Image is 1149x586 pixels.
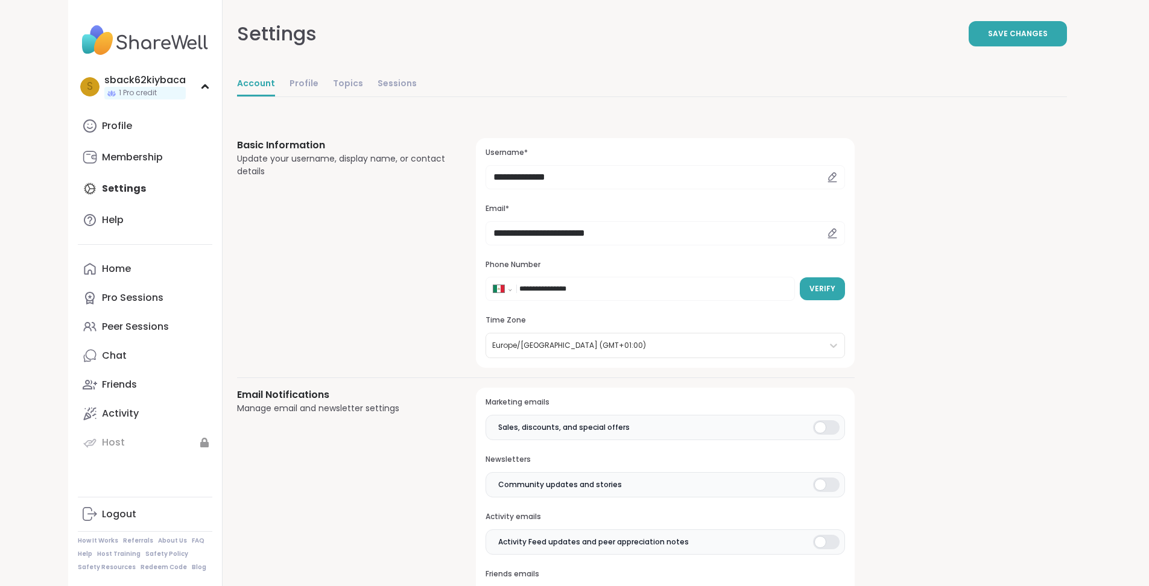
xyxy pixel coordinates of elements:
[378,72,417,96] a: Sessions
[97,550,141,558] a: Host Training
[78,112,212,140] a: Profile
[78,428,212,457] a: Host
[102,291,163,304] div: Pro Sessions
[486,569,844,579] h3: Friends emails
[78,283,212,312] a: Pro Sessions
[78,550,92,558] a: Help
[333,72,363,96] a: Topics
[237,19,317,48] div: Settings
[498,479,622,490] span: Community updates and stories
[809,283,835,294] span: Verify
[78,537,118,545] a: How It Works
[237,153,448,178] div: Update your username, display name, or contact details
[141,563,187,572] a: Redeem Code
[87,79,93,95] span: s
[158,537,187,545] a: About Us
[486,397,844,408] h3: Marketing emails
[498,422,630,433] span: Sales, discounts, and special offers
[78,341,212,370] a: Chat
[102,262,131,276] div: Home
[119,88,157,98] span: 1 Pro credit
[192,563,206,572] a: Blog
[123,537,153,545] a: Referrals
[78,143,212,172] a: Membership
[102,349,127,362] div: Chat
[498,537,689,547] span: Activity Feed updates and peer appreciation notes
[237,72,275,96] a: Account
[486,315,844,326] h3: Time Zone
[104,74,186,87] div: sback62kiybaca
[102,213,124,227] div: Help
[486,512,844,522] h3: Activity emails
[78,254,212,283] a: Home
[486,455,844,465] h3: Newsletters
[486,148,844,158] h3: Username*
[78,312,212,341] a: Peer Sessions
[486,204,844,214] h3: Email*
[102,508,136,521] div: Logout
[102,407,139,420] div: Activity
[78,19,212,61] img: ShareWell Nav Logo
[102,378,137,391] div: Friends
[969,21,1067,46] button: Save Changes
[78,206,212,235] a: Help
[78,399,212,428] a: Activity
[486,260,844,270] h3: Phone Number
[78,500,212,529] a: Logout
[237,402,448,415] div: Manage email and newsletter settings
[237,138,448,153] h3: Basic Information
[78,563,136,572] a: Safety Resources
[800,277,845,300] button: Verify
[988,28,1048,39] span: Save Changes
[290,72,318,96] a: Profile
[102,119,132,133] div: Profile
[102,151,163,164] div: Membership
[78,370,212,399] a: Friends
[192,537,204,545] a: FAQ
[102,436,125,449] div: Host
[145,550,188,558] a: Safety Policy
[237,388,448,402] h3: Email Notifications
[102,320,169,333] div: Peer Sessions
